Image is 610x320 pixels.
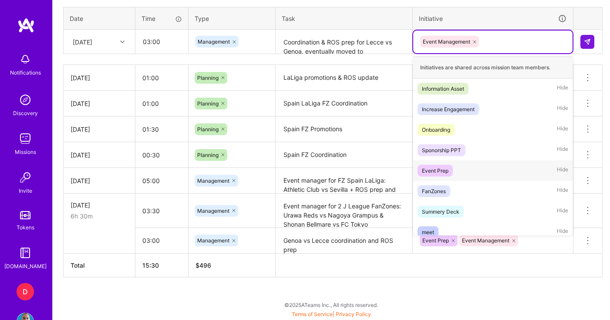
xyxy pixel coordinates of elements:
[17,91,34,109] img: discovery
[135,169,188,192] input: HH:MM
[135,253,189,277] th: 15:30
[135,66,188,89] input: HH:MM
[557,124,568,136] span: Hide
[136,30,188,53] input: HH:MM
[71,73,128,82] div: [DATE]
[17,223,34,232] div: Tokens
[17,17,35,33] img: logo
[557,226,568,238] span: Hide
[71,150,128,160] div: [DATE]
[135,92,188,115] input: HH:MM
[580,35,595,49] div: null
[71,176,128,185] div: [DATE]
[197,208,229,214] span: Management
[422,125,450,134] div: Onboarding
[71,125,128,134] div: [DATE]
[462,237,509,244] span: Event Management
[422,146,461,155] div: Sponorship PPT
[292,311,371,317] span: |
[197,177,229,184] span: Management
[276,7,413,30] th: Task
[557,185,568,197] span: Hide
[557,103,568,115] span: Hide
[292,311,333,317] a: Terms of Service
[276,143,411,167] textarea: Spain FZ Coordination
[557,206,568,218] span: Hide
[422,105,475,114] div: Increase Engagement
[276,194,411,227] textarea: Event manager for 2 J League FanZones: Urawa Reds vs Nagoya Grampus & Shonan Bellmare vs FC Tokyo
[17,130,34,147] img: teamwork
[73,37,92,46] div: [DATE]
[557,165,568,177] span: Hide
[276,31,411,54] textarea: Coordination & ROS prep for Lecce vs Genoa, eventually moved to [MEDICAL_DATA]
[135,199,188,222] input: HH:MM
[195,262,211,269] span: $ 496
[198,38,230,45] span: Management
[197,126,219,133] span: Planning
[71,201,128,210] div: [DATE]
[64,253,135,277] th: Total
[4,262,47,271] div: [DOMAIN_NAME]
[135,118,188,141] input: HH:MM
[423,38,470,45] span: Event Management
[276,92,411,116] textarea: Spain LaLiga FZ Coordination
[17,169,34,186] img: Invite
[71,211,128,221] div: 6h 30m
[422,84,464,93] div: Information Asset
[142,14,182,23] div: Time
[276,229,411,253] textarea: Genoa vs Lecce coordination and ROS prep
[13,109,38,118] div: Discovery
[135,143,188,167] input: HH:MM
[419,14,567,24] div: Initiative
[20,211,30,219] img: tokens
[422,166,448,175] div: Event Prep
[17,283,34,300] div: D
[52,294,610,316] div: © 2025 ATeams Inc., All rights reserved.
[197,152,219,158] span: Planning
[422,187,446,196] div: FanZones
[17,244,34,262] img: guide book
[422,207,459,216] div: Summery Deck
[336,311,371,317] a: Privacy Policy
[276,169,411,193] textarea: Event manager for FZ Spain LaLiga: Athletic Club vs Sevilla + ROS prep and activations
[135,229,188,252] input: HH:MM
[189,7,276,30] th: Type
[557,83,568,95] span: Hide
[584,38,591,45] img: Submit
[276,117,411,141] textarea: Spain FZ Promotions
[276,66,411,90] textarea: LaLiga promotions & ROS update
[422,237,449,244] span: Event Prep
[557,144,568,156] span: Hide
[64,7,135,30] th: Date
[197,237,229,244] span: Management
[413,57,573,78] div: Initiatives are shared across mission team members.
[197,75,219,81] span: Planning
[14,283,36,300] a: D
[17,51,34,68] img: bell
[15,147,36,157] div: Missions
[197,100,219,107] span: Planning
[422,228,434,237] div: meet
[71,99,128,108] div: [DATE]
[10,68,41,77] div: Notifications
[120,40,125,44] i: icon Chevron
[19,186,32,195] div: Invite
